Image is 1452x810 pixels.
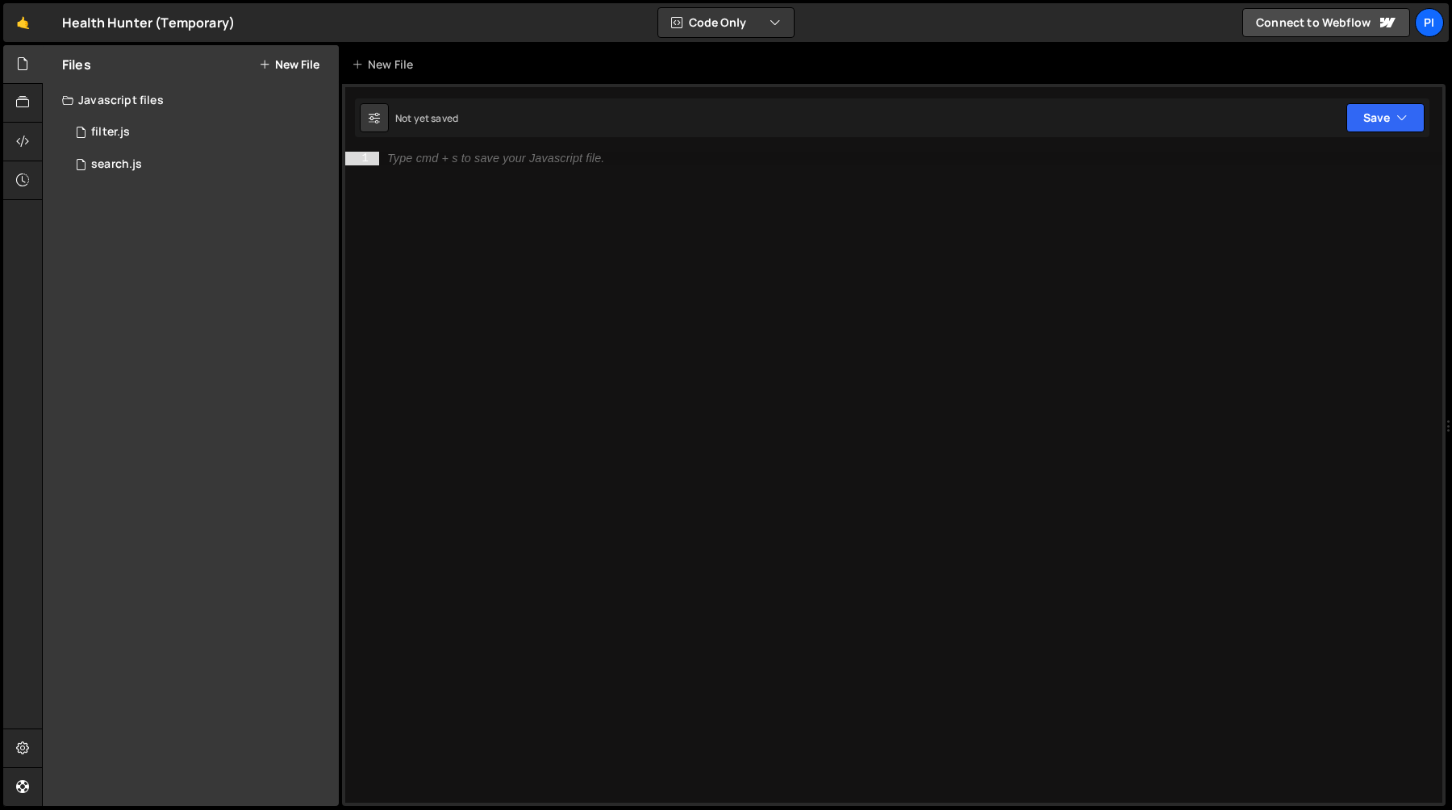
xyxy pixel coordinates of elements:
[43,84,339,116] div: Javascript files
[62,13,235,32] div: Health Hunter (Temporary)
[345,152,379,165] div: 1
[387,152,604,165] div: Type cmd + s to save your Javascript file.
[658,8,794,37] button: Code Only
[62,56,91,73] h2: Files
[3,3,43,42] a: 🤙
[1346,103,1425,132] button: Save
[352,56,419,73] div: New File
[1415,8,1444,37] a: Pi
[395,111,458,125] div: Not yet saved
[91,157,142,172] div: search.js
[91,125,130,140] div: filter.js
[62,116,339,148] div: 16494/44708.js
[1242,8,1410,37] a: Connect to Webflow
[62,148,339,181] div: 16494/45041.js
[259,58,319,71] button: New File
